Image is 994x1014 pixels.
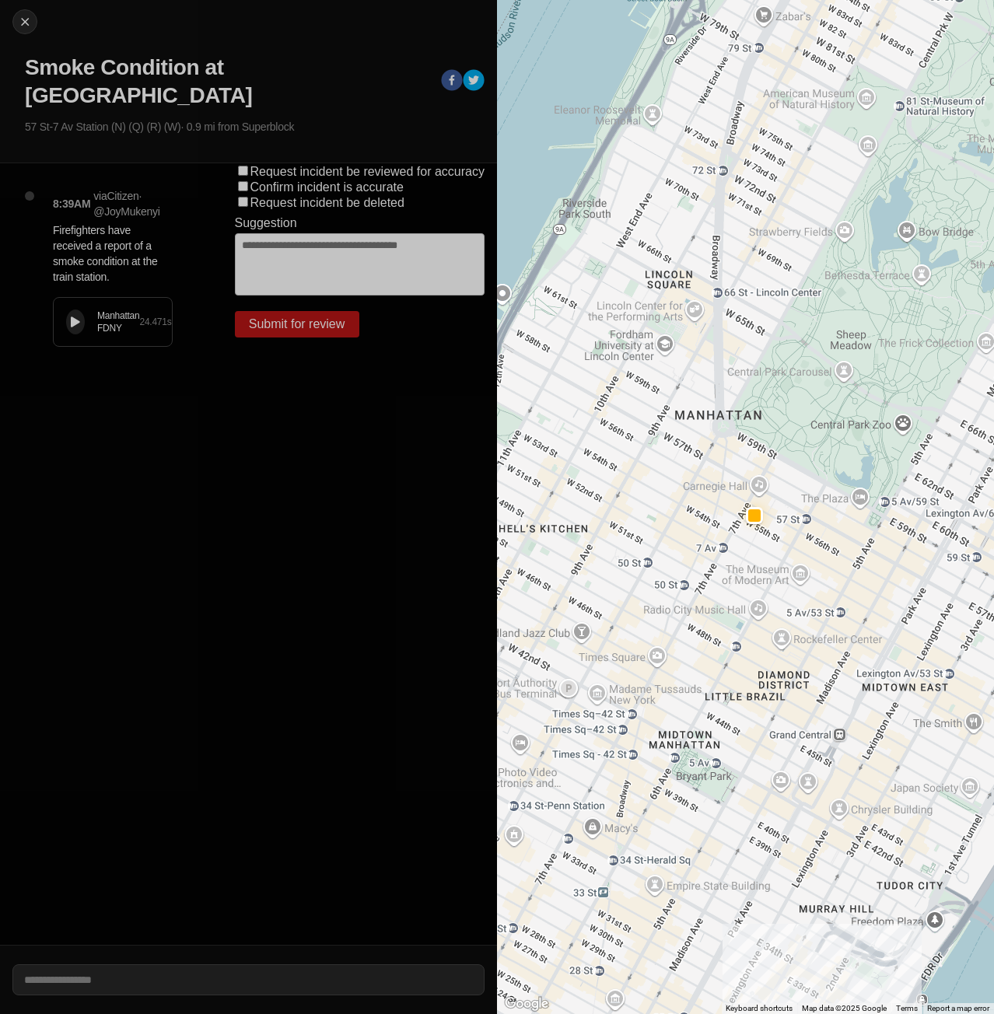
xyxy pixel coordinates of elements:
label: Confirm incident is accurate [250,180,404,194]
label: Suggestion [235,216,297,230]
a: Report a map error [927,1004,989,1012]
button: cancel [12,9,37,34]
label: Request incident be reviewed for accuracy [250,165,485,178]
span: Map data ©2025 Google [802,1004,887,1012]
label: Request incident be deleted [250,196,404,209]
a: Terms (opens in new tab) [896,1004,918,1012]
img: Google [501,994,552,1014]
button: Submit for review [235,311,359,337]
p: Firefighters have received a report of a smoke condition at the train station. [53,222,173,285]
p: 57 St-7 Av Station (N) (Q) (R) (W) · 0.9 mi from Superblock [25,119,485,135]
a: Open this area in Google Maps (opens a new window) [501,994,552,1014]
img: cancel [17,14,33,30]
h1: Smoke Condition at [GEOGRAPHIC_DATA] [25,54,429,110]
button: facebook [441,69,463,94]
button: Keyboard shortcuts [726,1003,793,1014]
p: 8:39AM [53,196,90,212]
div: Manhattan FDNY [97,309,139,334]
button: twitter [463,69,485,94]
p: via Citizen · @ JoyMukenyi [93,188,172,219]
div: 24.471 s [139,316,171,328]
